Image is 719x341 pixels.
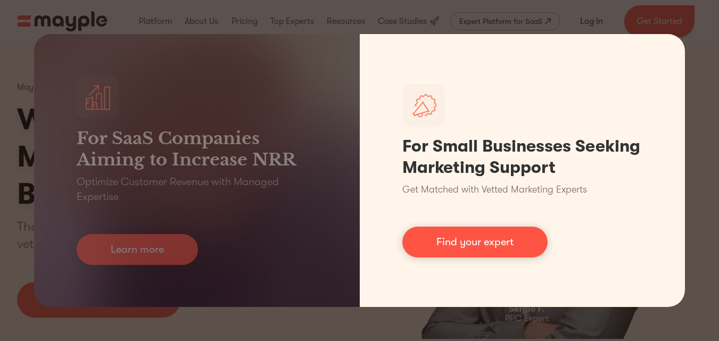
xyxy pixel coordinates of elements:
[402,182,587,197] p: Get Matched with Vetted Marketing Experts
[402,227,548,257] a: Find your expert
[77,174,317,204] p: Optimize Customer Revenue with Managed Expertise
[77,128,317,170] h3: For SaaS Companies Aiming to Increase NRR
[77,234,198,265] a: Learn more
[402,136,643,178] h1: For Small Businesses Seeking Marketing Support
